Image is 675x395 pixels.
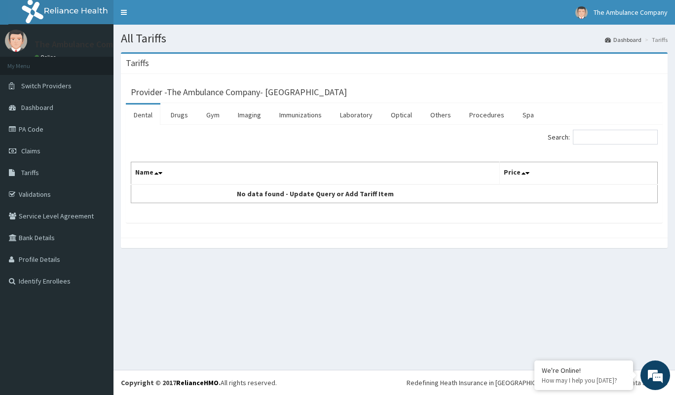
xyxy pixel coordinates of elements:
[542,376,626,385] p: How may I help you today?
[163,105,196,125] a: Drugs
[573,130,658,144] input: Search:
[461,105,512,125] a: Procedures
[131,88,347,97] h3: Provider - The Ambulance Company- [GEOGRAPHIC_DATA]
[605,36,641,44] a: Dashboard
[126,105,160,125] a: Dental
[5,30,27,52] img: User Image
[35,54,58,61] a: Online
[21,168,39,177] span: Tariffs
[542,366,626,375] div: We're Online!
[642,36,668,44] li: Tariffs
[271,105,330,125] a: Immunizations
[198,105,227,125] a: Gym
[21,81,72,90] span: Switch Providers
[131,184,500,203] td: No data found - Update Query or Add Tariff Item
[131,162,500,185] th: Name
[230,105,269,125] a: Imaging
[176,378,219,387] a: RelianceHMO
[407,378,668,388] div: Redefining Heath Insurance in [GEOGRAPHIC_DATA] using Telemedicine and Data Science!
[515,105,542,125] a: Spa
[113,370,675,395] footer: All rights reserved.
[383,105,420,125] a: Optical
[332,105,380,125] a: Laboratory
[35,40,132,49] p: The Ambulance Company
[422,105,459,125] a: Others
[575,6,588,19] img: User Image
[121,32,668,45] h1: All Tariffs
[21,146,40,155] span: Claims
[499,162,657,185] th: Price
[594,8,668,17] span: The Ambulance Company
[126,59,149,68] h3: Tariffs
[121,378,221,387] strong: Copyright © 2017 .
[548,130,658,144] label: Search:
[21,103,53,112] span: Dashboard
